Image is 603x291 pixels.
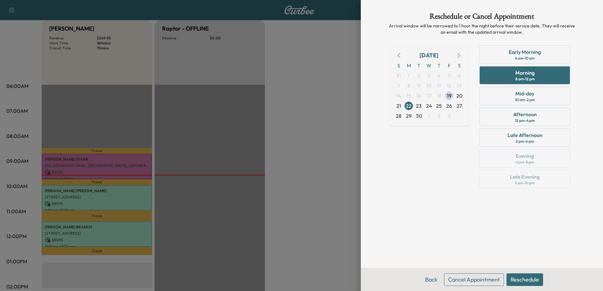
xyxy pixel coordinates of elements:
[418,72,420,79] span: 2
[458,72,461,79] span: 6
[515,77,535,82] div: 8 am - 12 pm
[394,60,404,71] span: S
[396,92,401,100] span: 14
[436,102,442,110] span: 25
[421,273,442,286] button: Back
[414,60,424,71] span: T
[408,72,410,79] span: 1
[516,139,534,144] div: 2 pm - 6 pm
[515,90,534,97] div: Mid-day
[515,56,535,61] div: 6 am - 10 am
[418,82,420,89] span: 9
[406,102,412,110] span: 22
[444,273,504,286] button: Cancel Appointment
[437,72,441,79] span: 4
[406,112,412,120] span: 29
[428,72,430,79] span: 3
[437,82,441,89] span: 11
[419,51,438,60] div: [DATE]
[428,112,430,120] span: 1
[396,72,401,79] span: 31
[515,97,535,102] div: 10 am - 2 pm
[389,23,575,35] p: Arrival window will be narrowed to 1 hour the night before their service date. They will receive ...
[447,92,452,100] span: 19
[515,69,535,77] div: Morning
[417,92,421,100] span: 16
[427,92,431,100] span: 17
[434,60,444,71] span: T
[456,92,462,100] span: 20
[509,48,541,56] div: Early Morning
[457,102,462,110] span: 27
[404,60,414,71] span: M
[438,112,441,120] span: 2
[416,112,422,120] span: 30
[446,102,452,110] span: 26
[426,82,431,89] span: 10
[454,60,464,71] span: S
[515,118,535,123] div: 12 pm - 4 pm
[513,111,537,118] div: Afternoon
[448,72,451,79] span: 5
[426,102,432,110] span: 24
[506,273,543,286] button: Reschedule
[437,92,442,100] span: 18
[396,112,401,120] span: 28
[416,102,422,110] span: 23
[457,82,462,89] span: 13
[424,60,434,71] span: W
[448,112,451,120] span: 3
[396,102,401,110] span: 21
[507,131,542,139] div: Late Afternoon
[397,82,400,89] span: 7
[444,60,454,71] span: F
[389,13,575,23] h1: Reschedule or Cancel Appointment
[407,92,411,100] span: 15
[447,82,452,89] span: 12
[407,82,410,89] span: 8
